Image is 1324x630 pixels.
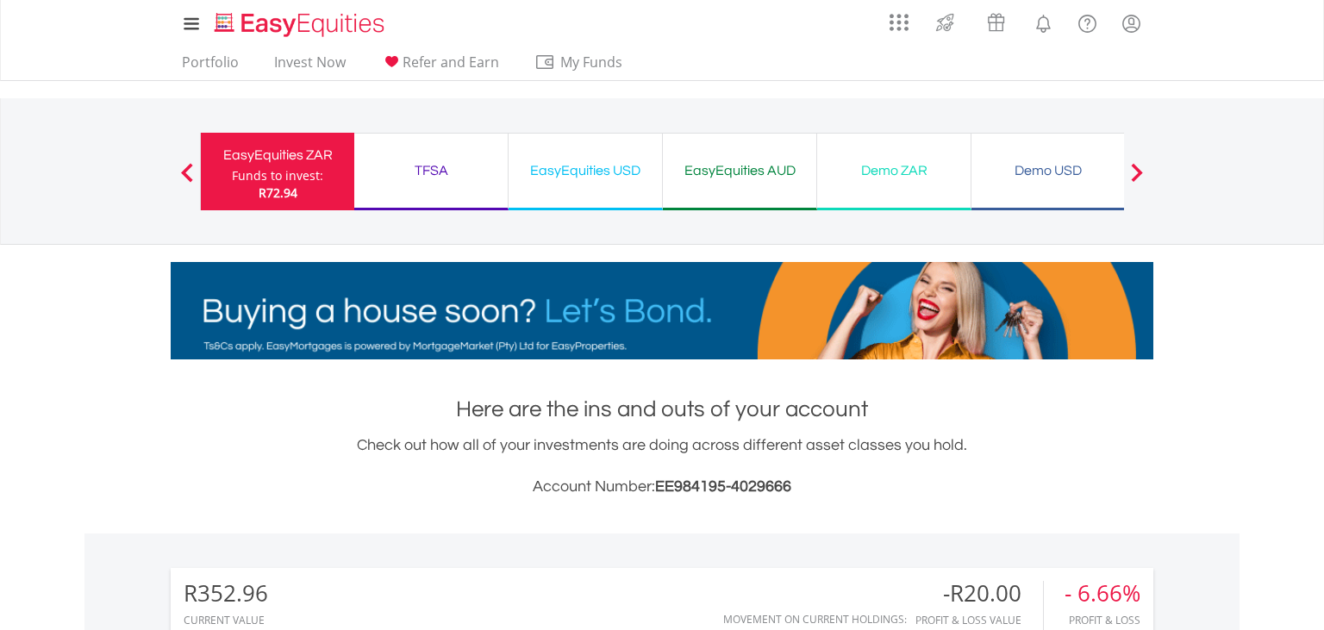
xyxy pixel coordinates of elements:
div: EasyEquities AUD [673,159,806,183]
a: Invest Now [267,53,353,80]
img: grid-menu-icon.svg [890,13,909,32]
span: My Funds [534,51,647,73]
a: FAQ's and Support [1065,4,1109,39]
a: Notifications [1021,4,1065,39]
a: Home page [208,4,391,39]
span: R72.94 [259,184,297,201]
a: Refer and Earn [374,53,506,80]
div: - 6.66% [1065,581,1140,606]
h1: Here are the ins and outs of your account [171,394,1153,425]
div: EasyEquities USD [519,159,652,183]
div: -R20.00 [915,581,1043,606]
div: TFSA [365,159,497,183]
a: AppsGrid [878,4,920,32]
div: Movement on Current Holdings: [723,614,907,625]
a: My Profile [1109,4,1153,42]
img: EasyEquities_Logo.png [211,10,391,39]
a: Portfolio [175,53,246,80]
button: Previous [170,172,204,189]
h3: Account Number: [171,475,1153,499]
div: Profit & Loss [1065,614,1140,626]
span: EE984195-4029666 [655,478,791,495]
div: Profit & Loss Value [915,614,1043,626]
div: R352.96 [184,581,268,606]
div: Demo ZAR [827,159,960,183]
div: Check out how all of your investments are doing across different asset classes you hold. [171,434,1153,499]
button: Next [1120,172,1154,189]
div: CURRENT VALUE [184,614,268,626]
img: EasyMortage Promotion Banner [171,262,1153,359]
div: Funds to invest: [232,167,323,184]
a: Vouchers [971,4,1021,36]
span: Refer and Earn [403,53,499,72]
div: Demo USD [982,159,1115,183]
img: thrive-v2.svg [931,9,959,36]
div: EasyEquities ZAR [211,143,344,167]
img: vouchers-v2.svg [982,9,1010,36]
